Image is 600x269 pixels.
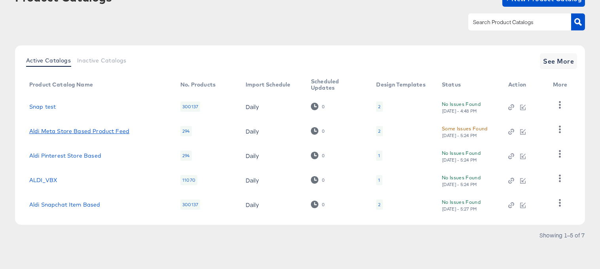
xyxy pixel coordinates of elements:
[180,102,200,112] div: 300137
[376,81,425,88] div: Design Templates
[180,150,191,161] div: 294
[322,177,325,183] div: 0
[180,199,200,210] div: 300137
[322,128,325,134] div: 0
[239,119,305,143] td: Daily
[29,201,100,208] a: Aldi Snapchat Item Based
[547,75,577,94] th: More
[502,75,547,94] th: Action
[180,175,197,185] div: 11070
[311,78,360,91] div: Scheduled Updates
[471,18,556,27] input: Search Product Catalogs
[311,152,325,159] div: 0
[239,168,305,192] td: Daily
[539,232,585,238] div: Showing 1–5 of 7
[442,124,488,138] button: Some Issues Found[DATE] - 5:24 PM
[311,127,325,135] div: 0
[378,152,380,159] div: 1
[376,175,382,185] div: 1
[543,56,574,67] span: See More
[77,57,127,64] span: Inactive Catalogs
[322,153,325,158] div: 0
[378,201,380,208] div: 2
[180,81,216,88] div: No. Products
[378,128,380,134] div: 2
[376,102,382,112] div: 2
[246,81,290,88] div: Import Schedule
[442,124,488,133] div: Some Issues Found
[239,94,305,119] td: Daily
[311,176,325,184] div: 0
[180,126,191,136] div: 294
[435,75,502,94] th: Status
[442,133,477,138] div: [DATE] - 5:24 PM
[29,152,101,159] a: Aldi Pinterest Store Based
[239,192,305,217] td: Daily
[378,103,380,110] div: 2
[322,104,325,109] div: 0
[29,177,57,183] a: ALDI_VBX
[322,202,325,207] div: 0
[376,126,382,136] div: 2
[376,199,382,210] div: 2
[239,143,305,168] td: Daily
[29,103,56,110] a: Snap test
[311,103,325,110] div: 0
[29,128,129,134] a: Aldi Meta Store Based Product Feed
[26,57,71,64] span: Active Catalogs
[540,53,577,69] button: See More
[378,177,380,183] div: 1
[29,81,93,88] div: Product Catalog Name
[311,201,325,208] div: 0
[376,150,382,161] div: 1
